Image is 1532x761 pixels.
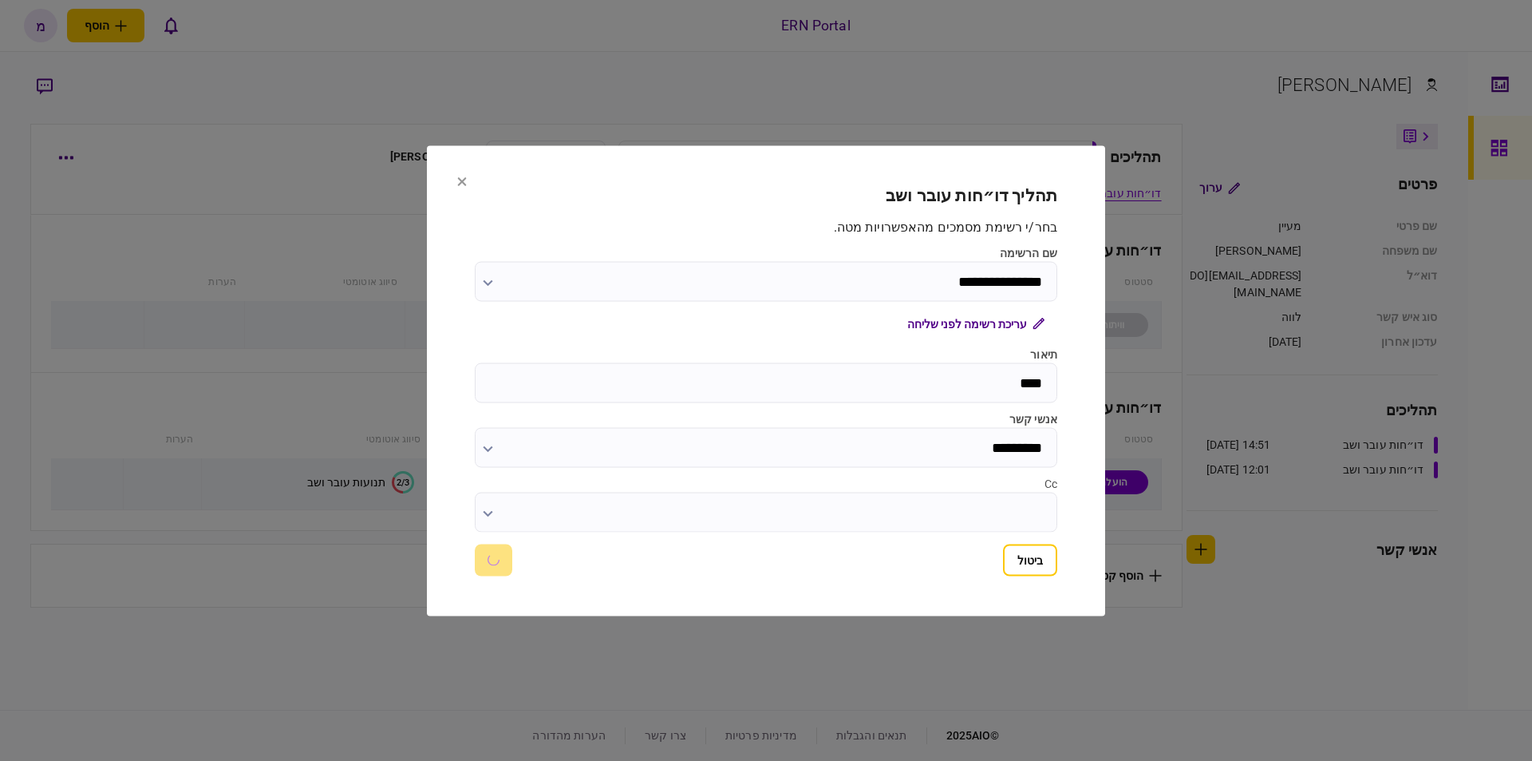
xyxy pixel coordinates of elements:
[475,410,1057,427] label: אנשי קשר
[894,309,1057,338] button: עריכת רשימה לפני שליחה
[1003,544,1057,576] button: ביטול
[475,217,1057,236] div: בחר/י רשימת מסמכים מהאפשרויות מטה .
[475,244,1057,261] label: שם הרשימה
[475,261,1057,301] input: שם הרשימה
[475,475,1057,492] div: Cc
[475,346,1057,363] label: תיאור
[475,427,1057,467] input: אנשי קשר
[475,363,1057,402] input: תיאור
[475,185,1057,205] h2: תהליך דו״חות עובר ושב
